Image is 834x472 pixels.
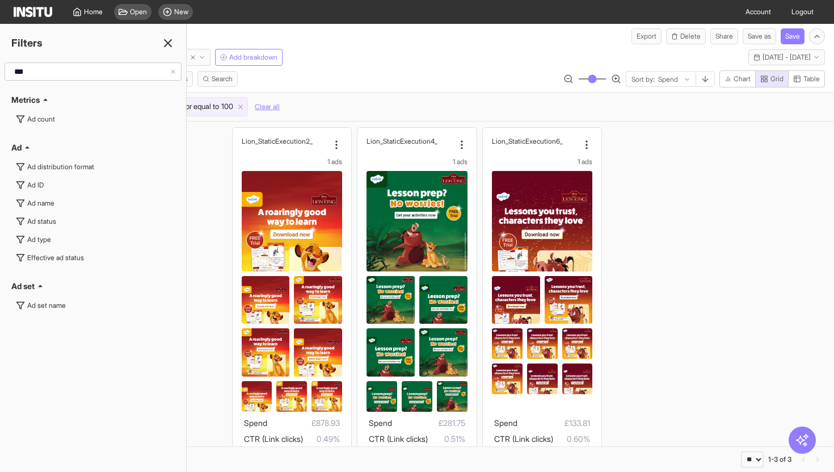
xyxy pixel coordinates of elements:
button: Chart [719,70,756,87]
span: CTR (Link clicks) [494,434,553,444]
span: Search [212,74,233,83]
span: [DATE] - [DATE] [763,53,811,62]
div: Lion_Static_Execution2 [242,137,328,145]
button: Effective ad status [11,249,175,267]
button: [DATE] - [DATE] [748,49,825,65]
span: Grid [770,74,784,83]
span: £133.81 [517,416,590,430]
span: Table [803,74,820,83]
span: Chart [734,74,751,83]
button: Ad distribution format [11,158,175,176]
span: Home [84,7,103,16]
span: 0.60% [553,432,590,446]
span: 0.49% [303,432,340,446]
div: Lion_Static_Execution4 [367,137,453,145]
div: Effective ad status [27,253,84,262]
h2: Ad [11,142,22,153]
span: Open [130,7,147,16]
button: Ad ID [11,176,175,194]
div: 1 ads [492,157,592,166]
h2: _Execution2 [275,137,313,145]
h2: Lion_Static [492,137,525,145]
div: Ad set name [27,301,66,310]
button: Ad count [11,110,175,128]
span: Sort by: [631,75,655,84]
button: Add breakdown [215,49,283,66]
button: Save [781,28,804,44]
div: Ad type [27,235,51,244]
h2: Ad set [11,281,35,292]
button: Clear all [255,97,280,116]
span: £878.93 [267,416,340,430]
button: Ad set name [11,296,175,315]
button: Ad type [11,231,175,249]
div: Ad name [27,199,54,208]
button: Ad status [11,212,175,231]
button: Search [197,71,238,87]
span: 0.51% [428,432,465,446]
h2: _Execution6 [525,137,563,145]
div: 1 ads [367,157,467,166]
img: Logo [14,7,52,17]
span: £281.75 [392,416,465,430]
button: Save as [743,28,776,44]
span: Ad count [27,115,55,124]
button: Share [710,28,738,44]
span: Spend [244,418,267,428]
h2: Filters [11,35,43,51]
div: 1 ads [242,157,342,166]
h2: Metrics [11,94,40,106]
div: Ad status [27,217,56,226]
span: Spend [494,418,517,428]
button: Export [631,28,662,44]
button: Grid [755,70,789,87]
h2: Lion_Static [367,137,400,145]
span: CTR (Link clicks) [369,434,428,444]
div: Ad distribution format [27,162,94,172]
span: Add breakdown [229,53,277,62]
div: Lion_Static_Execution6 [492,137,579,145]
span: CTR (Link clicks) [244,434,303,444]
span: 100 [221,101,233,112]
div: 1-3 of 3 [768,455,791,464]
button: Delete [666,28,706,44]
h2: Lion_Static [242,137,275,145]
h2: _Execution4 [400,137,437,145]
button: Table [788,70,825,87]
span: Spend [369,418,392,428]
span: New [174,7,188,16]
button: Ad name [11,194,175,212]
div: Ad ID [27,181,44,190]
